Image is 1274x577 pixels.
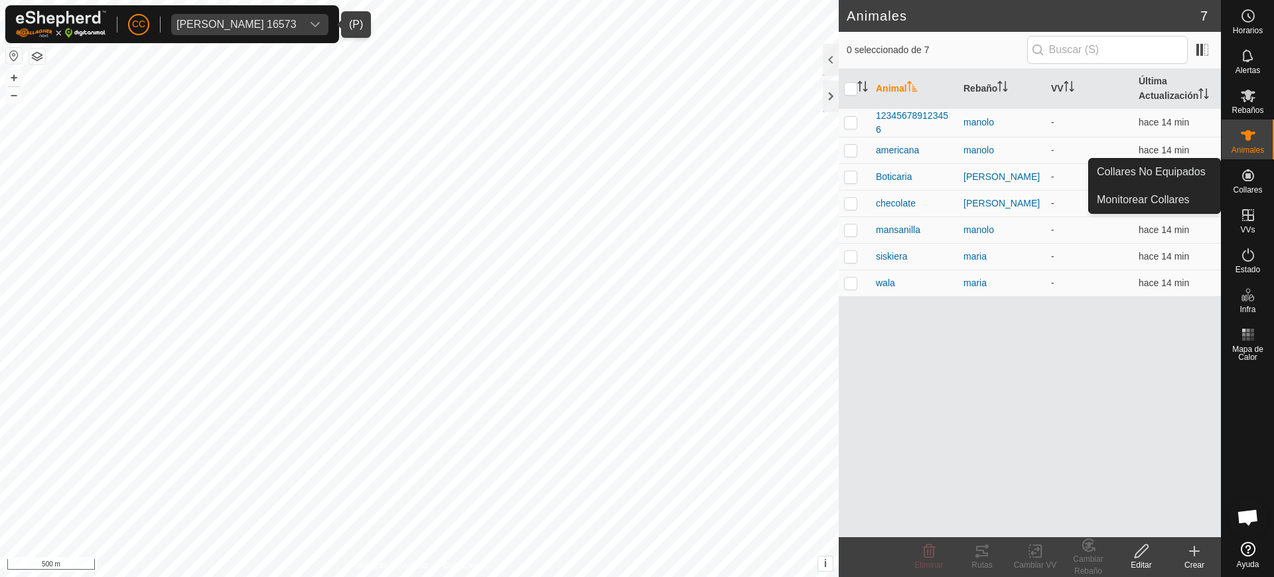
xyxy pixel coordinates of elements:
[963,276,1040,290] div: maria
[1139,278,1189,288] span: 26 sept 2025, 13:35
[1133,69,1221,109] th: Última Actualización
[997,83,1008,94] p-sorticon: Activar para ordenar
[177,19,297,30] div: [PERSON_NAME] 16573
[16,11,106,38] img: Logo Gallagher
[1236,66,1260,74] span: Alertas
[876,143,919,157] span: americana
[6,48,22,64] button: Restablecer Mapa
[1051,171,1054,182] app-display-virtual-paddock-transition: -
[876,276,895,290] span: wala
[1046,69,1133,109] th: VV
[1062,553,1115,577] div: Cambiar Rebaño
[1225,345,1271,361] span: Mapa de Calor
[857,83,868,94] p-sorticon: Activar para ordenar
[132,17,145,31] span: CC
[1089,159,1220,185] a: Collares No Equipados
[1089,187,1220,213] a: Monitorear Collares
[1232,106,1263,114] span: Rebaños
[876,250,907,264] span: siskiera
[914,560,943,570] span: Eliminar
[876,197,916,210] span: checolate
[1051,198,1054,208] app-display-virtual-paddock-transition: -
[1233,186,1262,194] span: Collares
[955,559,1009,571] div: Rutas
[847,8,1200,24] h2: Animales
[1239,305,1255,313] span: Infra
[1097,192,1190,208] span: Monitorear Collares
[963,197,1040,210] div: [PERSON_NAME]
[1200,6,1208,26] span: 7
[907,83,918,94] p-sorticon: Activar para ordenar
[1139,145,1189,155] span: 26 sept 2025, 13:35
[876,170,912,184] span: Boticaria
[1051,117,1054,127] app-display-virtual-paddock-transition: -
[1168,559,1221,571] div: Crear
[871,69,958,109] th: Animal
[1097,164,1206,180] span: Collares No Equipados
[351,560,427,572] a: Política de Privacidad
[1064,83,1074,94] p-sorticon: Activar para ordenar
[1139,251,1189,262] span: 26 sept 2025, 13:35
[958,69,1046,109] th: Rebaño
[1051,278,1054,288] app-display-virtual-paddock-transition: -
[171,14,302,35] span: Manuel Cueto Barba 16573
[1027,36,1188,64] input: Buscar (S)
[963,143,1040,157] div: manolo
[1051,224,1054,235] app-display-virtual-paddock-transition: -
[876,223,920,237] span: mansanilla
[818,556,833,571] button: i
[963,250,1040,264] div: maria
[1051,251,1054,262] app-display-virtual-paddock-transition: -
[6,87,22,103] button: –
[29,48,45,64] button: Capas del Mapa
[1232,146,1264,154] span: Animales
[1051,145,1054,155] app-display-virtual-paddock-transition: -
[847,43,1027,57] span: 0 seleccionado de 7
[963,116,1040,129] div: manolo
[302,14,328,35] div: dropdown trigger
[1139,117,1189,127] span: 26 sept 2025, 13:35
[1115,559,1168,571] div: Editar
[6,70,22,86] button: +
[963,170,1040,184] div: [PERSON_NAME]
[1237,560,1259,568] span: Ayuda
[824,558,827,569] span: i
[876,109,953,137] span: 123456789123456
[1009,559,1062,571] div: Cambiar VV
[1228,497,1268,537] div: Chat abierto
[1139,224,1189,235] span: 26 sept 2025, 13:35
[1240,226,1255,234] span: VVs
[443,560,488,572] a: Contáctenos
[1222,536,1274,574] a: Ayuda
[1233,27,1263,35] span: Horarios
[1236,266,1260,274] span: Estado
[963,223,1040,237] div: manolo
[1198,90,1209,101] p-sorticon: Activar para ordenar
